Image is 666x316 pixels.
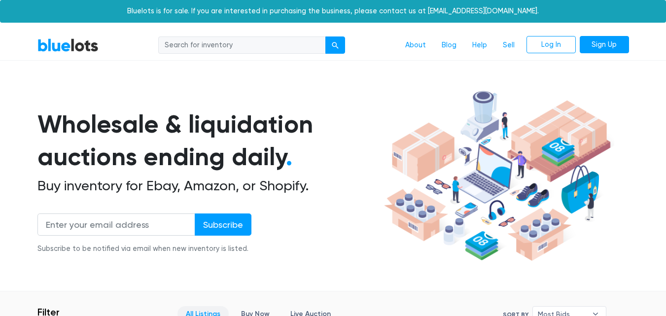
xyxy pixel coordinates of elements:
h1: Wholesale & liquidation auctions ending daily [37,108,381,174]
input: Enter your email address [37,213,195,236]
input: Search for inventory [158,36,326,54]
div: Subscribe to be notified via email when new inventory is listed. [37,244,251,254]
span: . [286,142,292,172]
a: Sell [495,36,523,55]
a: Help [464,36,495,55]
input: Subscribe [195,213,251,236]
a: About [397,36,434,55]
a: Log In [526,36,576,54]
img: hero-ee84e7d0318cb26816c560f6b4441b76977f77a177738b4e94f68c95b2b83dbb.png [381,86,614,266]
h2: Buy inventory for Ebay, Amazon, or Shopify. [37,177,381,194]
a: Sign Up [580,36,629,54]
a: BlueLots [37,38,99,52]
a: Blog [434,36,464,55]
